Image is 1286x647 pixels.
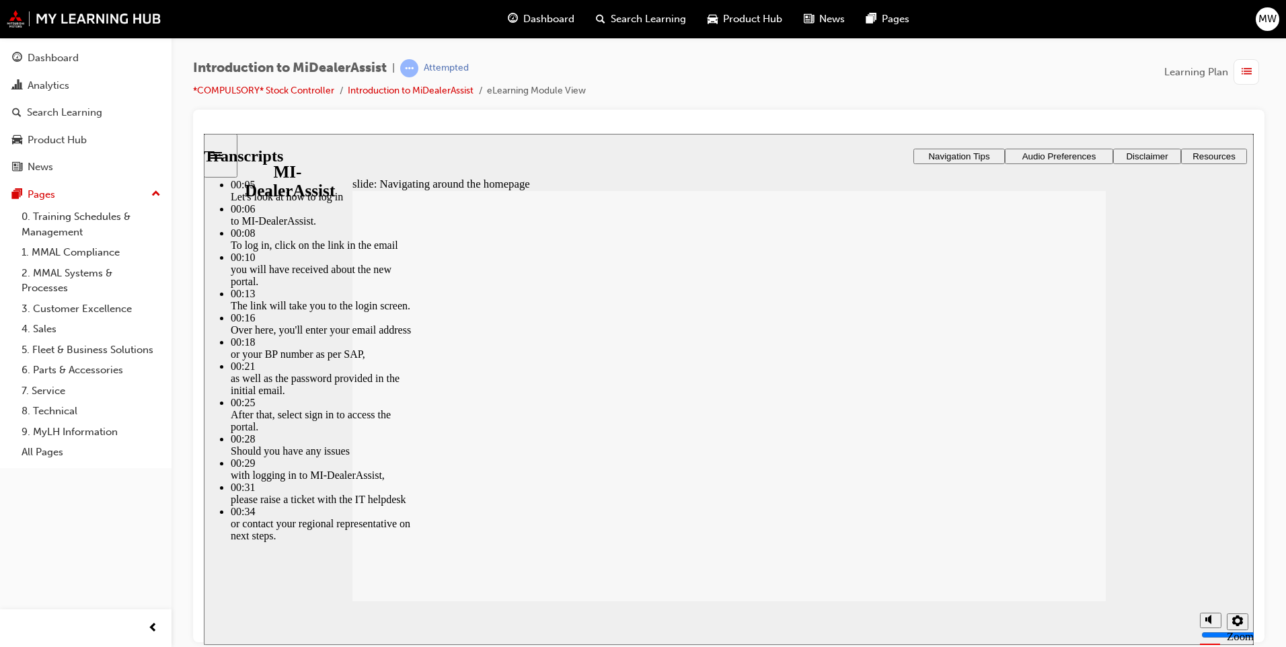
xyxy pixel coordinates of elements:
[12,161,22,174] span: news-icon
[819,11,845,27] span: News
[5,182,166,207] button: Pages
[12,107,22,119] span: search-icon
[1164,65,1228,80] span: Learning Plan
[16,206,166,242] a: 0. Training Schedules & Management
[193,61,387,76] span: Introduction to MiDealerAssist
[12,189,22,201] span: pages-icon
[5,43,166,182] button: DashboardAnalyticsSearch LearningProduct HubNews
[5,100,166,125] a: Search Learning
[16,242,166,263] a: 1. MMAL Compliance
[804,11,814,28] span: news-icon
[348,85,474,96] a: Introduction to MiDealerAssist
[1242,64,1252,81] span: list-icon
[424,62,469,75] div: Attempted
[508,11,518,28] span: guage-icon
[16,263,166,299] a: 2. MMAL Systems & Processes
[148,620,158,637] span: prev-icon
[856,5,920,33] a: pages-iconPages
[497,5,585,33] a: guage-iconDashboard
[1258,11,1277,27] span: MW
[16,422,166,443] a: 9. MyLH Information
[5,73,166,98] a: Analytics
[708,11,718,28] span: car-icon
[16,299,166,319] a: 3. Customer Excellence
[882,11,909,27] span: Pages
[193,85,334,96] a: *COMPULSORY* Stock Controller
[12,52,22,65] span: guage-icon
[7,10,161,28] img: mmal
[27,105,102,120] div: Search Learning
[697,5,793,33] a: car-iconProduct Hub
[12,80,22,92] span: chart-icon
[28,132,87,148] div: Product Hub
[400,59,418,77] span: learningRecordVerb_ATTEMPT-icon
[392,61,395,76] span: |
[16,401,166,422] a: 8. Technical
[16,360,166,381] a: 6. Parts & Accessories
[585,5,697,33] a: search-iconSearch Learning
[16,340,166,360] a: 5. Fleet & Business Solutions
[28,78,69,93] div: Analytics
[1256,7,1279,31] button: MW
[1164,59,1264,85] button: Learning Plan
[5,155,166,180] a: News
[723,11,782,27] span: Product Hub
[151,186,161,203] span: up-icon
[16,442,166,463] a: All Pages
[487,83,586,99] li: eLearning Module View
[16,381,166,402] a: 7. Service
[12,135,22,147] span: car-icon
[5,128,166,153] a: Product Hub
[611,11,686,27] span: Search Learning
[866,11,876,28] span: pages-icon
[523,11,574,27] span: Dashboard
[28,50,79,66] div: Dashboard
[596,11,605,28] span: search-icon
[28,159,53,175] div: News
[793,5,856,33] a: news-iconNews
[28,187,55,202] div: Pages
[5,46,166,71] a: Dashboard
[16,319,166,340] a: 4. Sales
